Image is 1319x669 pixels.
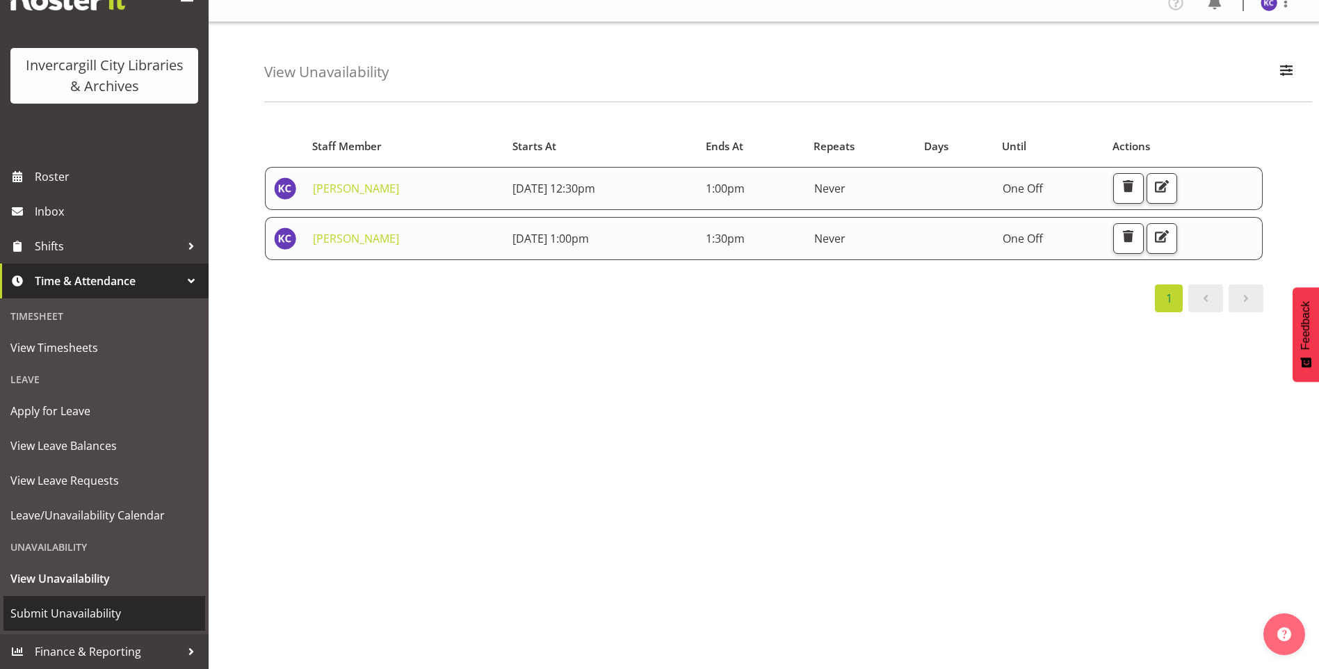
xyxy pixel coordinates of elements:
button: Delete Unavailability [1113,173,1144,204]
span: [DATE] 1:00pm [512,231,589,246]
span: Feedback [1300,301,1312,350]
span: Never [814,181,845,196]
span: Finance & Reporting [35,641,181,662]
span: 1:30pm [706,231,745,246]
span: View Leave Balances [10,435,198,456]
button: Edit Unavailability [1147,223,1177,254]
span: View Unavailability [10,568,198,589]
span: One Off [1003,181,1043,196]
span: Apply for Leave [10,401,198,421]
img: keyu-chen11672.jpg [274,177,296,200]
a: View Timesheets [3,330,205,365]
span: View Leave Requests [10,470,198,491]
span: Time & Attendance [35,271,181,291]
span: Days [924,138,948,154]
a: [PERSON_NAME] [313,231,399,246]
span: Roster [35,166,202,187]
a: Leave/Unavailability Calendar [3,498,205,533]
span: 1:00pm [706,181,745,196]
span: Staff Member [312,138,382,154]
span: Never [814,231,845,246]
a: [PERSON_NAME] [313,181,399,196]
span: Submit Unavailability [10,603,198,624]
div: Invercargill City Libraries & Archives [24,55,184,97]
button: Filter Employees [1272,57,1301,88]
div: Unavailability [3,533,205,561]
span: One Off [1003,231,1043,246]
span: Inbox [35,201,202,222]
a: Submit Unavailability [3,596,205,631]
span: Repeats [814,138,855,154]
div: Timesheet [3,302,205,330]
span: Actions [1112,138,1150,154]
a: View Leave Requests [3,463,205,498]
button: Delete Unavailability [1113,223,1144,254]
button: Edit Unavailability [1147,173,1177,204]
h4: View Unavailability [264,64,389,80]
span: Ends At [706,138,743,154]
span: Starts At [512,138,556,154]
a: Apply for Leave [3,394,205,428]
span: Leave/Unavailability Calendar [10,505,198,526]
a: View Unavailability [3,561,205,596]
span: Until [1002,138,1026,154]
img: help-xxl-2.png [1277,627,1291,641]
span: Shifts [35,236,181,257]
img: keyu-chen11672.jpg [274,227,296,250]
span: [DATE] 12:30pm [512,181,595,196]
span: View Timesheets [10,337,198,358]
a: View Leave Balances [3,428,205,463]
div: Leave [3,365,205,394]
button: Feedback - Show survey [1293,287,1319,382]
